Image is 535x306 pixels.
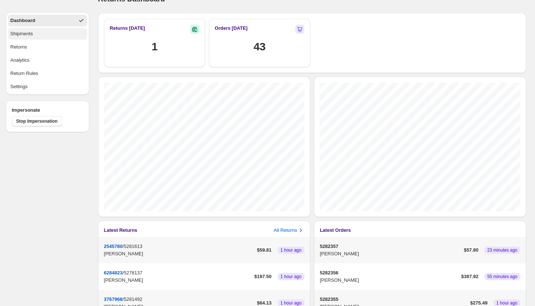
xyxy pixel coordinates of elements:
div: Return Rules [10,70,38,77]
span: 23 minutes ago [487,247,517,253]
button: 3767968 [104,296,123,302]
div: Returns [10,43,27,51]
p: [PERSON_NAME] [104,277,252,284]
p: $ 197.50 [254,273,272,280]
button: Analytics [8,54,87,66]
p: $ 387.92 [461,273,478,280]
button: Dashboard [8,15,87,26]
button: Shipments [8,28,87,40]
h3: Latest Orders [320,227,351,234]
h1: 1 [152,39,158,54]
span: Stop Impersonation [16,118,58,124]
h3: Latest Returns [104,227,137,234]
p: 5282357 [320,243,461,250]
div: Shipments [10,30,33,37]
button: 6284823 [104,270,123,276]
span: 1 hour ago [281,247,301,253]
span: 5278137 [124,270,142,276]
p: $ 59.81 [257,246,272,254]
h4: Impersonate [12,107,83,114]
div: / [104,269,252,284]
span: 1 hour ago [281,274,301,280]
p: All Returns [274,227,297,234]
p: [PERSON_NAME] [104,250,254,258]
p: [PERSON_NAME] [320,250,461,258]
h1: 43 [253,39,265,54]
button: Return Rules [8,68,87,79]
div: / [104,243,254,258]
button: Returns [8,41,87,53]
button: Settings [8,81,87,93]
p: 5282356 [320,269,458,277]
div: Settings [10,83,28,90]
button: 2545780 [104,244,123,249]
p: 5282355 [320,296,467,303]
button: Stop Impersonation [12,116,62,126]
span: 5281492 [124,296,142,302]
span: 1 hour ago [281,300,301,306]
div: Dashboard [10,17,35,24]
p: [PERSON_NAME] [320,277,458,284]
button: All Returns [274,227,304,234]
span: 5281613 [124,244,142,249]
span: 1 hour ago [496,300,517,306]
h3: Returns [DATE] [110,25,145,32]
h2: Orders [DATE] [215,25,247,32]
div: Analytics [10,57,29,64]
span: 55 minutes ago [487,274,517,280]
p: $ 57.80 [464,246,478,254]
